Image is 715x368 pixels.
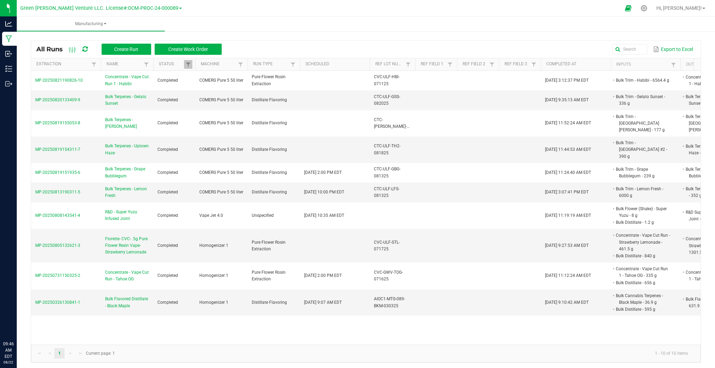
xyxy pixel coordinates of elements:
[289,60,297,69] a: Filter
[119,348,693,359] kendo-pager-info: 1 - 10 of 10 items
[35,120,80,125] span: MP-20250819155053-8
[105,269,149,282] span: Concentrate - Vape Cut Run - Tahoe OG
[615,265,670,279] li: Concentrate - Vape Cut Run 1 - Tahoe OG - 335 g
[545,120,591,125] span: [DATE] 11:52:24 AM EDT
[184,60,192,69] a: Filter
[615,139,670,160] li: Bulk Trim - [GEOGRAPHIC_DATA] #2 - 390 g
[5,50,12,57] inline-svg: Inbound
[374,143,400,155] span: CTC-ULF-TH2-081825
[105,236,149,256] span: Florette- CVC- .5g Pure Flower Resin Vape- Strawberry Lemonade
[615,306,670,313] li: Bulk Distillate - 595 g
[615,166,670,179] li: Bulk Trim - Grape Bubblegum - 239 g
[620,1,636,15] span: Open Ecommerce Menu
[304,213,344,218] span: [DATE] 10:35 AM EDT
[304,190,344,194] span: [DATE] 10:00 PM EDT
[374,186,399,198] span: CTC-ULF-LFS-081325
[7,312,28,333] iframe: Resource center
[142,60,150,69] a: Filter
[201,61,236,67] a: MachineSortable
[615,252,670,259] li: Bulk Distillate - 840 g
[304,170,342,175] span: [DATE] 2:00 PM EDT
[157,300,178,305] span: Completed
[656,5,702,11] span: Hi, [PERSON_NAME]!
[5,80,12,87] inline-svg: Outbound
[199,273,228,278] span: Homogenizer 1
[615,292,670,306] li: Bulk Cannabis Terpenes - Black Maple - 36.9 g
[105,296,149,309] span: Bulk Flavored Distillate - Black Maple
[530,60,538,69] a: Filter
[252,97,287,102] span: Distillate Flavoring
[615,219,670,226] li: Bulk Distillate - 1.2 g
[105,166,149,179] span: Bulk Terpenes - Grape Bubblegum
[615,232,670,252] li: Concentrate - Vape Cut Run - Strawberry Lemonade - 461.5 g
[546,61,608,67] a: Completed AtSortable
[640,5,648,12] div: Manage settings
[105,74,149,87] span: Concentrate - Vape Cut Run 1 - Habibi
[5,65,12,72] inline-svg: Inventory
[253,61,288,67] a: Run TypeSortable
[3,341,14,360] p: 09:46 AM EDT
[157,190,178,194] span: Completed
[168,46,208,52] span: Create Work Order
[252,147,287,152] span: Distillate Flavoring
[615,77,670,84] li: Bulk Trim - Habibi - 6564.4 g
[35,78,83,83] span: MP-20250821190826-10
[305,61,367,67] a: ScheduledSortable
[252,213,274,218] span: Unspecified
[404,60,412,69] a: Filter
[375,61,404,67] a: Ref Lot NumberSortable
[252,74,286,86] span: Pure Flower Rosin Extraction
[35,243,80,248] span: MP-20250805132621-3
[545,78,589,83] span: [DATE] 3:12:37 PM EDT
[199,147,243,152] span: COMERG Pure 5 50 liter
[35,147,80,152] span: MP-20250819154311-7
[236,60,245,69] a: Filter
[374,117,421,129] span: CTC-[PERSON_NAME]-081825
[615,93,670,107] li: Bulk Trim - Gelato Sunset - 336 g
[374,94,400,106] span: CTC-ULF-GSS-082025
[3,360,14,365] p: 08/22
[612,44,647,54] input: Search
[21,311,29,319] iframe: Resource center unread badge
[105,117,149,130] span: Bulk Terpenes - [PERSON_NAME]
[157,213,178,218] span: Completed
[31,345,701,362] kendo-pager: Current page: 1
[157,147,178,152] span: Completed
[545,190,589,194] span: [DATE] 3:07:41 PM EDT
[102,44,151,55] button: Create Run
[106,61,142,67] a: NameSortable
[651,43,695,55] button: Export to Excel
[374,74,399,86] span: CVC-ULF-HBI-071125
[545,273,591,278] span: [DATE] 11:12:24 AM EDT
[90,60,98,69] a: Filter
[199,97,243,102] span: COMERG Pure 5 50 liter
[35,300,80,305] span: MP-20250326130841-1
[157,120,178,125] span: Completed
[304,300,342,305] span: [DATE] 9:07 AM EDT
[374,296,405,308] span: AIOC1-MTG-089-BKM-030325
[252,190,287,194] span: Distillate Flavoring
[374,167,400,178] span: CTC-ULF-GBG-081325
[36,43,227,55] div: All Runs
[5,20,12,27] inline-svg: Analytics
[35,273,80,278] span: MP-20250731150325-2
[374,240,400,251] span: CVC-ULF-STL-071725
[252,120,287,125] span: Distillate Flavoring
[199,78,243,83] span: COMERG Pure 5 50 liter
[252,270,286,281] span: Pure Flower Rosin Extraction
[157,243,178,248] span: Completed
[105,94,149,107] span: Bulk Terpenes - Gelato Sunset
[199,243,228,248] span: Homogenizer 1
[615,185,670,199] li: Bulk Trim - Lemon Fresh - 6000 g
[252,170,287,175] span: Distillate Flavoring
[504,61,529,67] a: Ref Field 3Sortable
[199,190,243,194] span: COMERG Pure 5 50 liter
[157,273,178,278] span: Completed
[105,143,149,156] span: Bulk Terpenes - Uptown Haze
[35,170,80,175] span: MP-20250819151935-6
[545,147,591,152] span: [DATE] 11:44:53 AM EDT
[421,61,445,67] a: Ref Field 1Sortable
[157,78,178,83] span: Completed
[17,17,165,31] a: Manufacturing
[157,97,178,102] span: Completed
